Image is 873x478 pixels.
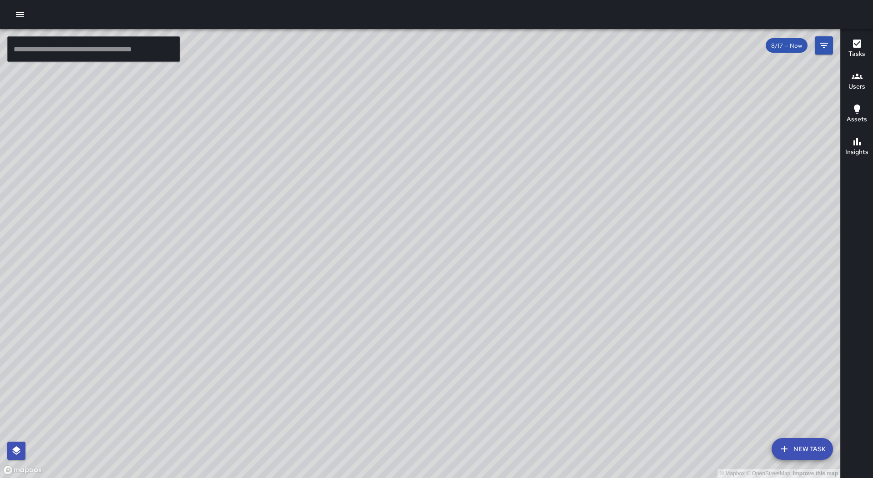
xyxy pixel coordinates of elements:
button: Users [841,65,873,98]
span: 8/17 — Now [766,42,808,50]
h6: Insights [845,147,868,157]
h6: Assets [847,115,867,124]
button: Filters [815,36,833,55]
h6: Tasks [848,49,865,59]
button: New Task [772,438,833,460]
button: Insights [841,131,873,164]
h6: Users [848,82,865,92]
button: Tasks [841,33,873,65]
button: Assets [841,98,873,131]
